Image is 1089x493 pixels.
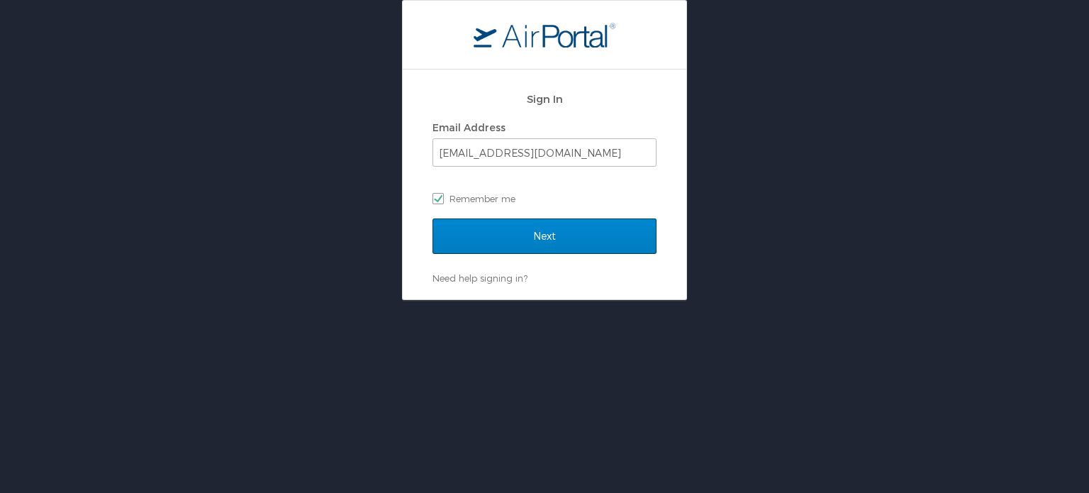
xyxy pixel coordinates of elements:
[432,188,657,209] label: Remember me
[432,91,657,107] h2: Sign In
[474,22,615,48] img: logo
[432,121,506,133] label: Email Address
[432,272,527,284] a: Need help signing in?
[432,218,657,254] input: Next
